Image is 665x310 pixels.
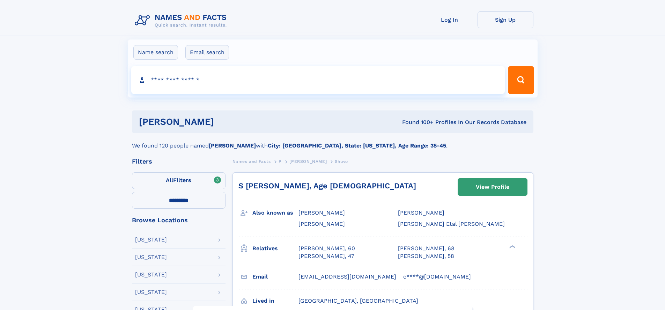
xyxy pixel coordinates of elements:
[166,177,173,183] span: All
[398,245,455,252] a: [PERSON_NAME], 68
[135,289,167,295] div: [US_STATE]
[398,252,454,260] a: [PERSON_NAME], 58
[289,159,327,164] span: [PERSON_NAME]
[458,179,527,195] a: View Profile
[232,157,271,166] a: Names and Facts
[135,272,167,277] div: [US_STATE]
[476,179,509,195] div: View Profile
[185,45,229,60] label: Email search
[422,11,478,28] a: Log In
[135,237,167,243] div: [US_STATE]
[132,217,226,223] div: Browse Locations
[298,273,396,280] span: [EMAIL_ADDRESS][DOMAIN_NAME]
[478,11,533,28] a: Sign Up
[279,159,282,164] span: P
[289,157,327,166] a: [PERSON_NAME]
[132,11,232,30] img: Logo Names and Facts
[238,181,416,190] a: S [PERSON_NAME], Age [DEMOGRAPHIC_DATA]
[298,252,354,260] a: [PERSON_NAME], 47
[252,271,298,283] h3: Email
[268,142,446,149] b: City: [GEOGRAPHIC_DATA], State: [US_STATE], Age Range: 35-45
[131,66,505,94] input: search input
[398,221,505,227] span: [PERSON_NAME] Etal [PERSON_NAME]
[298,245,355,252] a: [PERSON_NAME], 60
[508,244,516,249] div: ❯
[132,133,533,150] div: We found 120 people named with .
[132,172,226,189] label: Filters
[139,117,308,126] h1: [PERSON_NAME]
[298,221,345,227] span: [PERSON_NAME]
[398,209,444,216] span: [PERSON_NAME]
[298,209,345,216] span: [PERSON_NAME]
[252,207,298,219] h3: Also known as
[133,45,178,60] label: Name search
[209,142,256,149] b: [PERSON_NAME]
[508,66,534,94] button: Search Button
[252,295,298,307] h3: Lived in
[132,158,226,165] div: Filters
[308,118,526,126] div: Found 100+ Profiles In Our Records Database
[252,243,298,254] h3: Relatives
[279,157,282,166] a: P
[298,297,418,304] span: [GEOGRAPHIC_DATA], [GEOGRAPHIC_DATA]
[135,254,167,260] div: [US_STATE]
[335,159,348,164] span: Shuvo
